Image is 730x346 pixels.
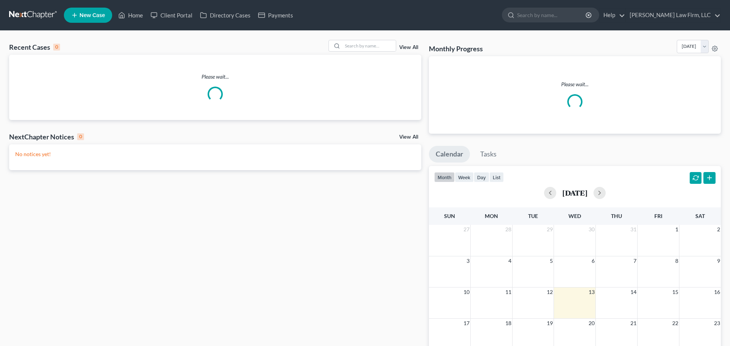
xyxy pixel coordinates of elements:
span: 15 [671,288,679,297]
button: month [434,172,455,182]
span: Sat [695,213,705,219]
span: 2 [716,225,721,234]
span: Fri [654,213,662,219]
span: 10 [463,288,470,297]
span: 30 [588,225,595,234]
p: Please wait... [9,73,421,81]
span: Thu [611,213,622,219]
a: Tasks [473,146,503,163]
span: New Case [79,13,105,18]
span: 11 [505,288,512,297]
a: [PERSON_NAME] Law Firm, LLC [626,8,720,22]
div: NextChapter Notices [9,132,84,141]
span: 1 [674,225,679,234]
div: Recent Cases [9,43,60,52]
span: 3 [466,256,470,265]
span: 5 [549,256,554,265]
span: Tue [528,213,538,219]
a: Payments [254,8,297,22]
a: Client Portal [147,8,196,22]
span: 14 [630,288,637,297]
h2: [DATE] [562,189,587,197]
span: 17 [463,319,470,328]
span: 20 [588,319,595,328]
span: Sun [444,213,455,219]
span: 12 [546,288,554,297]
a: View All [399,45,418,50]
input: Search by name... [517,8,587,22]
div: 0 [53,44,60,51]
span: 31 [630,225,637,234]
span: 28 [505,225,512,234]
button: list [489,172,504,182]
span: 22 [671,319,679,328]
span: 18 [505,319,512,328]
span: 23 [713,319,721,328]
span: Mon [485,213,498,219]
span: 21 [630,319,637,328]
span: 9 [716,256,721,265]
div: 0 [77,133,84,140]
a: Help [600,8,625,22]
span: 6 [591,256,595,265]
input: Search by name... [343,40,396,51]
h3: Monthly Progress [429,44,483,53]
span: 19 [546,319,554,328]
button: day [474,172,489,182]
a: Calendar [429,146,470,163]
span: Wed [568,213,581,219]
p: No notices yet! [15,150,415,158]
p: Please wait... [435,81,715,88]
span: 29 [546,225,554,234]
span: 27 [463,225,470,234]
span: 13 [588,288,595,297]
a: Home [114,8,147,22]
button: week [455,172,474,182]
span: 7 [633,256,637,265]
a: Directory Cases [196,8,254,22]
span: 4 [508,256,512,265]
span: 8 [674,256,679,265]
span: 16 [713,288,721,297]
a: View All [399,134,418,140]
